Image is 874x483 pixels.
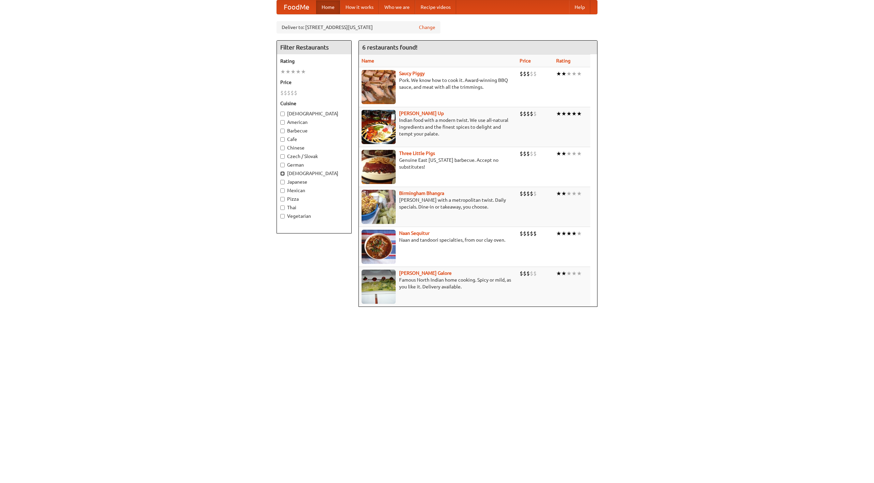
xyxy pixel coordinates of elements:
[526,70,530,77] li: $
[362,237,514,243] p: Naan and tandoori specialties, from our clay oven.
[569,0,590,14] a: Help
[530,270,533,277] li: $
[520,70,523,77] li: $
[533,110,537,117] li: $
[280,146,285,150] input: Chinese
[556,58,570,63] a: Rating
[280,100,348,107] h5: Cuisine
[340,0,379,14] a: How it works
[520,190,523,197] li: $
[399,230,429,236] a: Naan Sequitur
[556,270,561,277] li: ★
[533,270,537,277] li: $
[301,68,306,75] li: ★
[523,70,526,77] li: $
[362,230,396,264] img: naansequitur.jpg
[530,190,533,197] li: $
[572,70,577,77] li: ★
[280,197,285,201] input: Pizza
[520,58,531,63] a: Price
[566,190,572,197] li: ★
[566,110,572,117] li: ★
[287,89,291,97] li: $
[561,230,566,237] li: ★
[533,230,537,237] li: $
[577,110,582,117] li: ★
[577,70,582,77] li: ★
[280,79,348,86] h5: Price
[419,24,435,31] a: Change
[284,89,287,97] li: $
[572,190,577,197] li: ★
[572,270,577,277] li: ★
[280,204,348,211] label: Thai
[362,58,374,63] a: Name
[577,150,582,157] li: ★
[362,77,514,90] p: Pork. We know how to cook it. Award-winning BBQ sauce, and meat with all the trimmings.
[362,197,514,210] p: [PERSON_NAME] with a metropolitan twist. Daily specials. Dine-in or takeaway, you choose.
[530,230,533,237] li: $
[362,44,418,51] ng-pluralize: 6 restaurants found!
[556,150,561,157] li: ★
[399,190,444,196] a: Birmingham Bhangra
[280,112,285,116] input: [DEMOGRAPHIC_DATA]
[556,190,561,197] li: ★
[277,21,440,33] div: Deliver to: [STREET_ADDRESS][US_STATE]
[530,110,533,117] li: $
[526,150,530,157] li: $
[280,196,348,202] label: Pizza
[362,190,396,224] img: bhangra.jpg
[520,270,523,277] li: $
[280,110,348,117] label: [DEMOGRAPHIC_DATA]
[520,230,523,237] li: $
[530,70,533,77] li: $
[561,190,566,197] li: ★
[280,129,285,133] input: Barbecue
[291,68,296,75] li: ★
[520,150,523,157] li: $
[280,68,285,75] li: ★
[523,230,526,237] li: $
[277,41,351,54] h4: Filter Restaurants
[379,0,415,14] a: Who we are
[362,150,396,184] img: littlepigs.jpg
[566,70,572,77] li: ★
[572,230,577,237] li: ★
[533,70,537,77] li: $
[362,270,396,304] img: currygalore.jpg
[280,179,348,185] label: Japanese
[280,170,348,177] label: [DEMOGRAPHIC_DATA]
[577,190,582,197] li: ★
[280,213,348,219] label: Vegetarian
[362,110,396,144] img: curryup.jpg
[399,151,435,156] b: Three Little Pigs
[566,230,572,237] li: ★
[294,89,297,97] li: $
[285,68,291,75] li: ★
[526,230,530,237] li: $
[520,110,523,117] li: $
[566,150,572,157] li: ★
[572,110,577,117] li: ★
[280,89,284,97] li: $
[523,190,526,197] li: $
[280,161,348,168] label: German
[280,188,285,193] input: Mexican
[362,276,514,290] p: Famous North Indian home cooking. Spicy or mild, as you like it. Delivery available.
[577,270,582,277] li: ★
[561,110,566,117] li: ★
[362,70,396,104] img: saucy.jpg
[415,0,456,14] a: Recipe videos
[280,205,285,210] input: Thai
[362,157,514,170] p: Genuine East [US_STATE] barbecue. Accept no substitutes!
[561,150,566,157] li: ★
[523,110,526,117] li: $
[280,119,348,126] label: American
[561,70,566,77] li: ★
[399,71,425,76] a: Saucy Piggy
[280,180,285,184] input: Japanese
[280,144,348,151] label: Chinese
[277,0,316,14] a: FoodMe
[526,270,530,277] li: $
